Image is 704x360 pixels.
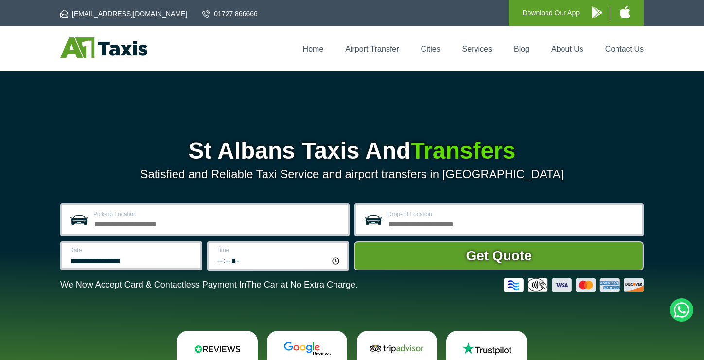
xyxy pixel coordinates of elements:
[410,138,515,163] span: Transfers
[60,139,644,162] h1: St Albans Taxis And
[60,37,147,58] img: A1 Taxis St Albans LTD
[188,342,246,356] img: Reviews.io
[354,241,644,270] button: Get Quote
[458,342,516,356] img: Trustpilot
[462,45,492,53] a: Services
[202,9,258,18] a: 01727 866666
[60,9,187,18] a: [EMAIL_ADDRESS][DOMAIN_NAME]
[605,45,644,53] a: Contact Us
[345,45,399,53] a: Airport Transfer
[216,247,341,253] label: Time
[421,45,440,53] a: Cities
[387,211,636,217] label: Drop-off Location
[522,7,580,19] p: Download Our App
[93,211,342,217] label: Pick-up Location
[246,280,358,289] span: The Car at No Extra Charge.
[60,280,358,290] p: We Now Accept Card & Contactless Payment In
[551,45,583,53] a: About Us
[592,6,602,18] img: A1 Taxis Android App
[620,6,630,18] img: A1 Taxis iPhone App
[368,342,426,356] img: Tripadvisor
[303,45,324,53] a: Home
[60,167,644,181] p: Satisfied and Reliable Taxi Service and airport transfers in [GEOGRAPHIC_DATA]
[278,342,336,356] img: Google
[504,278,644,292] img: Credit And Debit Cards
[514,45,529,53] a: Blog
[70,247,194,253] label: Date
